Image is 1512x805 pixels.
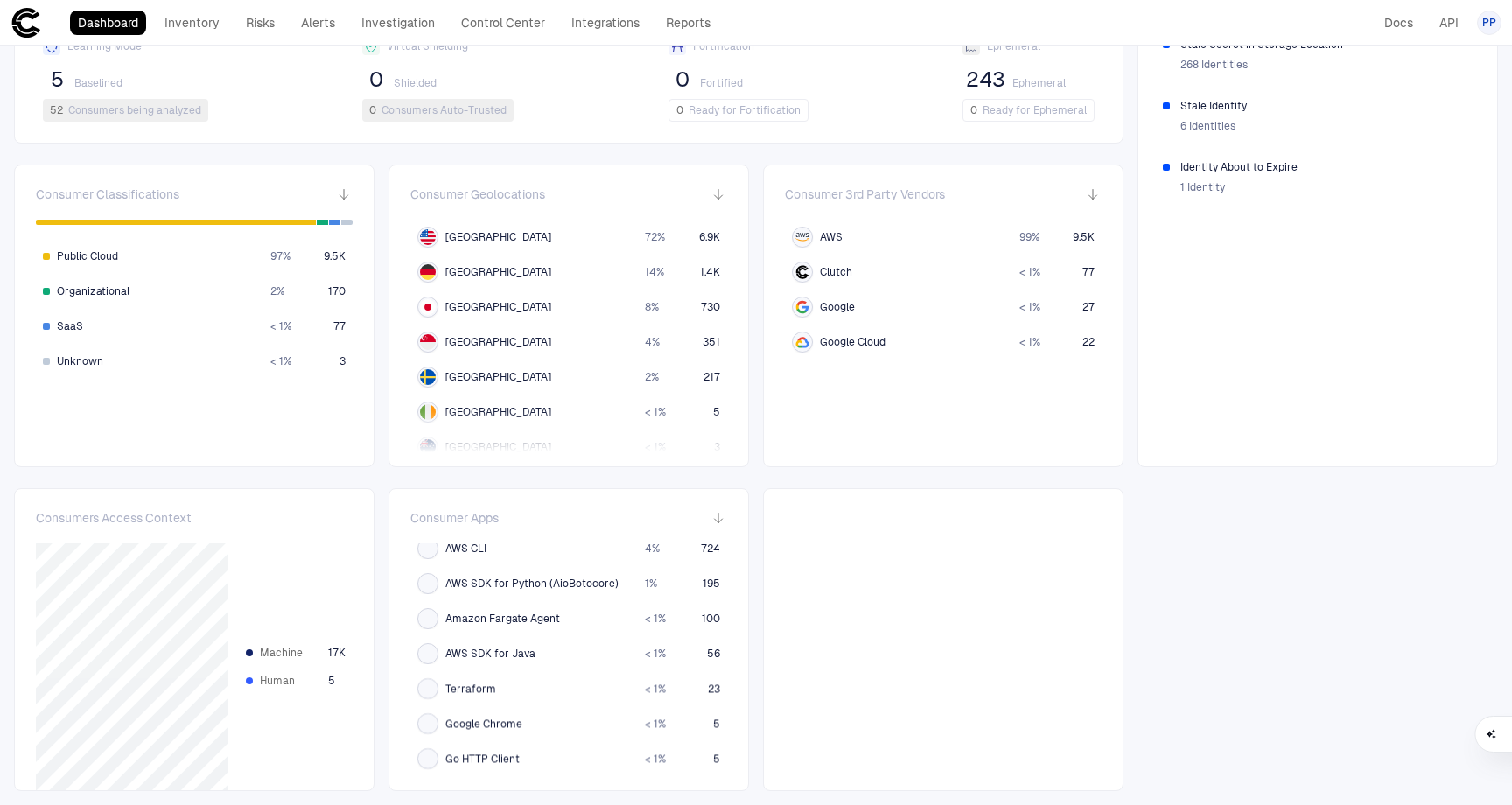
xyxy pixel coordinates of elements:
span: Consumer Geolocations [410,186,545,202]
span: 5 [328,674,335,688]
span: Baselined [74,76,122,90]
span: 22 [1082,335,1095,349]
span: < 1 % [645,440,666,454]
span: < 1 % [645,682,666,696]
span: < 1 % [1019,335,1040,349]
span: 0 [970,103,977,117]
span: 77 [1082,265,1095,279]
span: 724 [701,542,720,556]
span: Virtual Shielding [387,39,468,53]
a: Investigation [353,10,443,35]
span: Human [260,674,321,688]
div: AWS [795,230,809,244]
span: Consumer Apps [410,510,499,526]
a: Inventory [157,10,227,35]
span: PP [1482,16,1496,30]
span: 100 [702,612,720,626]
button: 0Ready for Ephemeral [962,99,1095,122]
span: 72 % [645,230,665,244]
span: 0 [675,66,689,93]
span: Fortified [700,76,743,90]
a: Reports [658,10,718,35]
span: < 1 % [645,717,666,731]
span: [GEOGRAPHIC_DATA] [445,265,551,279]
span: Consumers Access Context [36,510,192,526]
span: [GEOGRAPHIC_DATA] [445,440,551,454]
span: 5 [713,405,720,419]
span: Go HTTP Client [445,752,520,766]
span: 1.4K [700,265,720,279]
img: US [420,229,436,245]
span: 2 % [645,370,659,384]
span: 268 Identities [1180,58,1248,72]
span: < 1 % [1019,300,1040,314]
span: Public Cloud [57,249,118,263]
div: Clutch [795,265,809,279]
span: SaaS [57,319,83,333]
button: 5 [43,66,71,94]
a: Integrations [563,10,647,35]
img: DE [420,264,436,280]
span: [GEOGRAPHIC_DATA] [445,230,551,244]
span: Shielded [394,76,437,90]
span: < 1 % [645,405,666,419]
span: Google Chrome [445,717,522,731]
img: SG [420,334,436,350]
span: 217 [703,370,720,384]
span: 27 [1082,300,1095,314]
span: Google Cloud [820,335,885,349]
span: AWS CLI [445,542,486,556]
span: 243 [966,66,1005,93]
span: 5 [713,752,720,766]
span: Ready for Fortification [689,103,801,117]
span: 5 [51,66,64,93]
span: 9.5K [324,249,346,263]
span: [GEOGRAPHIC_DATA] [445,335,551,349]
span: Ephemeral [1012,76,1066,90]
button: 0 [668,66,696,94]
span: Unknown [57,354,103,368]
span: Machine [260,646,321,660]
span: 5 [713,717,720,731]
span: 4 % [645,542,660,556]
img: AU [420,439,436,455]
span: [GEOGRAPHIC_DATA] [445,370,551,384]
span: Consumer Classifications [36,186,179,202]
span: 6 Identities [1180,119,1235,133]
div: Google Cloud [795,335,809,349]
span: 14 % [645,265,664,279]
a: Docs [1376,10,1421,35]
span: 3 [339,354,346,368]
span: < 1 % [270,319,291,333]
span: < 1 % [1019,265,1040,279]
span: 8 % [645,300,659,314]
span: 195 [703,577,720,591]
span: 2 % [270,284,284,298]
span: 77 [333,319,346,333]
span: AWS SDK for Java [445,647,535,661]
a: Dashboard [70,10,146,35]
span: 97 % [270,249,290,263]
span: 6.9K [699,230,720,244]
span: 99 % [1019,230,1039,244]
span: Terraform [445,682,496,696]
span: 23 [708,682,720,696]
span: Amazon Fargate Agent [445,612,560,626]
span: [GEOGRAPHIC_DATA] [445,300,551,314]
div: Google [795,300,809,314]
span: 3 [714,440,720,454]
span: 0 [369,66,383,93]
button: 0Ready for Fortification [668,99,808,122]
img: JP [420,299,436,315]
a: Alerts [293,10,343,35]
span: 170 [328,284,346,298]
button: PP [1477,10,1501,35]
span: AWS [820,230,843,244]
span: Consumer 3rd Party Vendors [785,186,945,202]
img: SE [420,369,436,385]
span: 4 % [645,335,660,349]
span: 17K [328,646,346,660]
span: 1 Identity [1180,180,1225,194]
span: AWS SDK for Python (AioBotocore) [445,577,619,591]
span: [GEOGRAPHIC_DATA] [445,405,551,419]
